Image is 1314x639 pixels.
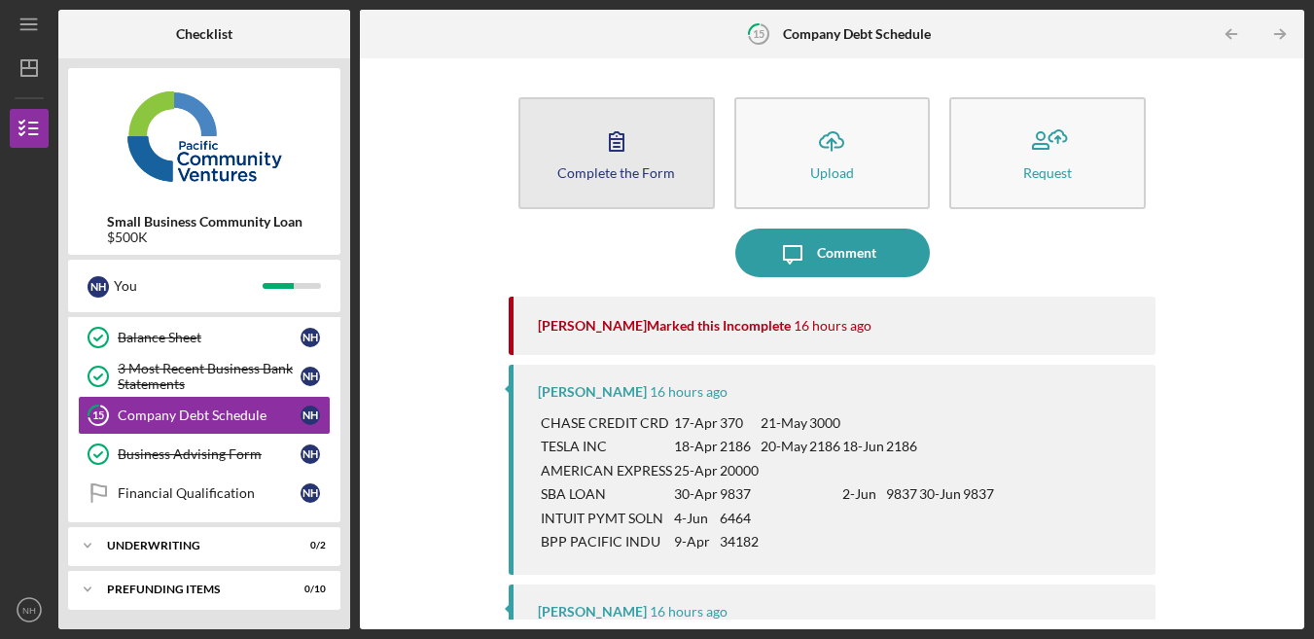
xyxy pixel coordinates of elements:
a: Balance SheetNH [78,318,331,357]
div: Business Advising Form [118,446,301,462]
div: 0 / 2 [291,540,326,551]
b: Small Business Community Loan [107,214,302,230]
div: N H [301,367,320,386]
div: Financial Qualification [118,485,301,501]
p: 20000 [720,460,759,481]
a: 3 Most Recent Business Bank StatementsNH [78,357,331,396]
time: 2025-08-22 00:51 [650,604,728,620]
div: N H [301,483,320,503]
div: Request [1023,165,1072,180]
div: Upload [810,165,854,180]
p: 2-Jun [842,483,884,505]
div: $500K [107,230,302,245]
a: Business Advising FormNH [78,435,331,474]
p: 2186 [720,436,759,457]
time: 2025-08-22 00:54 [794,318,871,334]
p: 9-Apr [674,531,718,552]
p: 9837 [720,483,759,505]
p: 3000 [809,412,840,434]
p: 6464 [720,508,759,529]
time: 2025-08-22 00:51 [650,384,728,400]
p: 9837 [963,483,994,505]
div: Comment [817,229,876,277]
p: 25-Apr [674,460,718,481]
p: CHASE CREDIT CRD [541,412,672,434]
p: 30-Jun [919,483,961,505]
img: Product logo [68,78,340,195]
tspan: 15 [92,409,104,422]
button: NH [10,590,49,629]
div: [PERSON_NAME] Marked this Incomplete [538,318,791,334]
button: Upload [734,97,931,209]
button: Complete the Form [518,97,715,209]
b: Company Debt Schedule [783,26,931,42]
p: 370 [720,412,759,434]
p: SBA LOAN [541,483,672,505]
div: N H [301,444,320,464]
div: 3 Most Recent Business Bank Statements [118,361,301,392]
p: 2186 [886,436,917,457]
p: TESLA INC [541,436,672,457]
div: [PERSON_NAME] [538,384,647,400]
p: 2186 [809,436,840,457]
div: 0 / 10 [291,584,326,595]
div: N H [301,328,320,347]
div: N H [88,276,109,298]
p: 20-May [761,436,807,457]
div: Company Debt Schedule [118,408,301,423]
div: Balance Sheet [118,330,301,345]
p: AMERICAN EXPRESS [541,460,672,481]
p: BPP PACIFIC INDU [541,531,672,552]
a: 15Company Debt ScheduleNH [78,396,331,435]
p: 30-Apr [674,483,718,505]
text: NH [22,605,36,616]
p: INTUIT PYMT SOLN [541,508,672,529]
button: Comment [735,229,930,277]
div: Underwriting [107,540,277,551]
p: 18-Jun [842,436,884,457]
p: 4-Jun [674,508,718,529]
p: 17-Apr [674,412,718,434]
div: [PERSON_NAME] [538,604,647,620]
b: Checklist [176,26,232,42]
div: N H [301,406,320,425]
tspan: 15 [752,27,764,40]
a: Financial QualificationNH [78,474,331,513]
div: Complete the Form [557,165,675,180]
div: You [114,269,263,302]
p: 18-Apr [674,436,718,457]
p: 34182 [720,531,759,552]
p: 9837 [886,483,917,505]
button: Request [949,97,1146,209]
p: 21-May [761,412,807,434]
div: Prefunding Items [107,584,277,595]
